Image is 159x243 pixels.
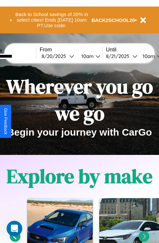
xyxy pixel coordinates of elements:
b: BACK2SCHOOL20 [91,17,135,23]
div: 10am [78,53,95,59]
button: 10am [76,53,102,60]
button: 8/20/2025 [40,53,76,60]
iframe: Intercom live chat [7,221,22,236]
div: 8 / 21 / 2025 [106,53,132,59]
button: Back to School savings of 20% in select cities! Ends [DATE] 10am PT.Use code: [12,10,91,30]
div: 10am [139,53,157,59]
div: 8 / 20 / 2025 [42,53,69,59]
h1: Explore by make [7,163,152,190]
label: From [40,47,102,53]
div: Give Feedback [3,108,8,135]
